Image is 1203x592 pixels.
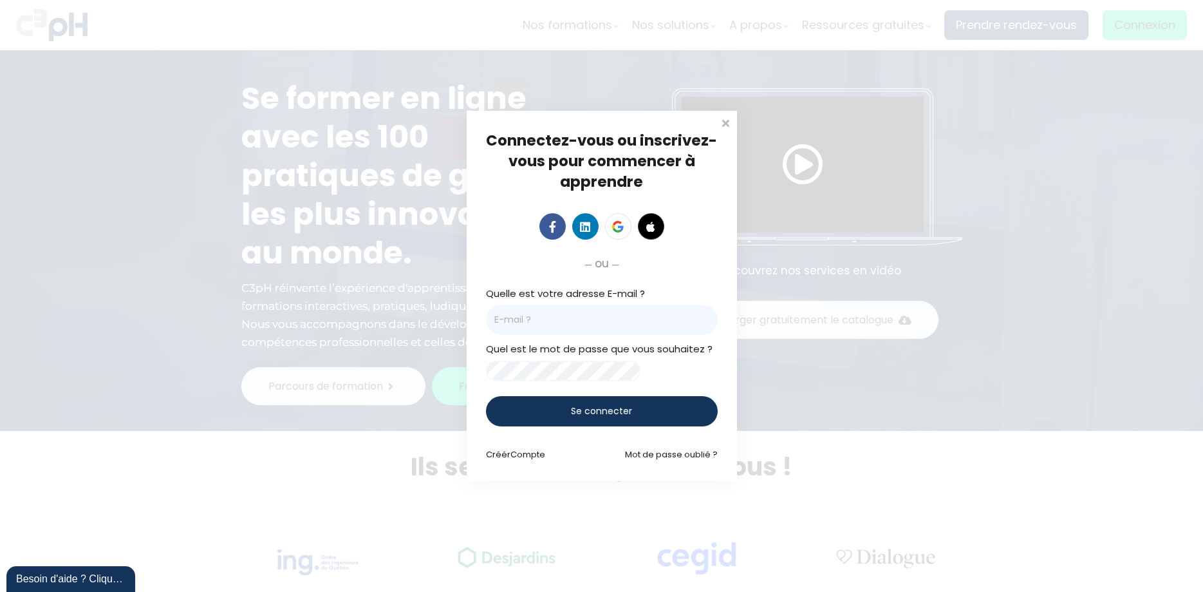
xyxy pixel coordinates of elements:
span: Se connecter [571,405,632,418]
span: Connectez-vous ou inscrivez-vous pour commencer à apprendre [486,130,717,192]
a: Mot de passe oublié ? [625,448,718,461]
span: Compte [510,448,545,461]
span: ou [595,254,609,272]
a: CréérCompte [486,448,545,461]
iframe: chat widget [6,564,138,592]
input: E-mail ? [486,305,718,335]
